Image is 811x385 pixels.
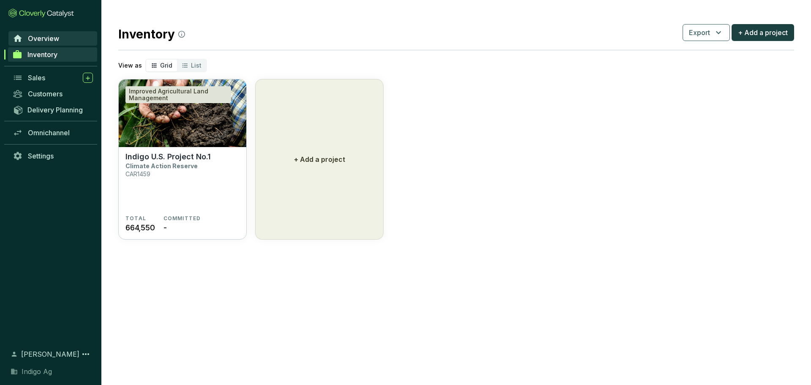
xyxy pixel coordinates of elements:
span: Customers [28,90,63,98]
span: List [191,62,201,69]
span: COMMITTED [163,215,201,222]
p: Climate Action Reserve [125,162,198,169]
span: Overview [28,34,59,43]
a: Settings [8,149,97,163]
p: Indigo U.S. Project No.1 [125,152,211,161]
span: Omnichannel [28,128,70,137]
span: [PERSON_NAME] [21,349,79,359]
span: - [163,222,167,233]
span: Indigo Ag [22,366,52,377]
span: TOTAL [125,215,146,222]
p: View as [118,61,142,70]
button: + Add a project [255,79,384,240]
span: Export [689,27,710,38]
a: Inventory [8,47,97,62]
a: Sales [8,71,97,85]
span: 664,550 [125,222,155,233]
a: Overview [8,31,97,46]
h2: Inventory [118,25,185,43]
img: Indigo U.S. Project No.1 [119,79,246,147]
a: Customers [8,87,97,101]
a: Delivery Planning [8,103,97,117]
a: Indigo U.S. Project No.1Improved Agricultural Land ManagementIndigo U.S. Project No.1Climate Acti... [118,79,247,240]
span: Settings [28,152,54,160]
p: + Add a project [294,154,345,164]
p: CAR1459 [125,170,150,177]
span: Inventory [27,50,57,59]
span: Grid [160,62,172,69]
button: + Add a project [732,24,794,41]
button: Export [683,24,730,41]
span: + Add a project [738,27,788,38]
span: Sales [28,74,45,82]
div: Improved Agricultural Land Management [125,86,231,103]
a: Omnichannel [8,126,97,140]
div: segmented control [145,59,207,72]
span: Delivery Planning [27,106,83,114]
